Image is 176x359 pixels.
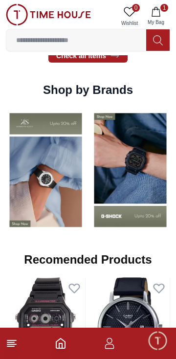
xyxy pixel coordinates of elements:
[117,4,142,29] a: 0Wishlist
[142,4,170,29] button: 1My Bag
[43,82,133,98] h2: Shop by Brands
[90,108,170,232] img: Shop By Brands -Tornado - UAE
[55,337,66,349] a: Home
[48,49,128,63] a: Check all items
[160,4,168,12] span: 1
[132,4,140,12] span: 0
[6,108,86,232] img: Shop By Brands - Casio- UAE
[144,19,168,26] span: My Bag
[6,4,91,25] img: ...
[24,252,152,268] h2: Recomended Products
[147,330,169,352] div: Chat Widget
[117,20,142,27] span: Wishlist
